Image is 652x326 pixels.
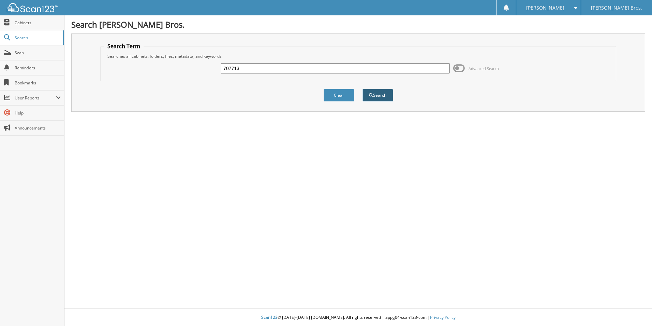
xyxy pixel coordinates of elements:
[15,50,61,56] span: Scan
[104,42,144,50] legend: Search Term
[71,19,645,30] h1: Search [PERSON_NAME] Bros.
[430,314,456,320] a: Privacy Policy
[15,125,61,131] span: Announcements
[362,89,393,101] button: Search
[15,35,60,41] span: Search
[64,309,652,326] div: © [DATE]-[DATE] [DOMAIN_NAME]. All rights reserved | appg04-scan123-com |
[526,6,564,10] span: [PERSON_NAME]
[15,110,61,116] span: Help
[324,89,354,101] button: Clear
[104,53,612,59] div: Searches all cabinets, folders, files, metadata, and keywords
[7,3,58,12] img: scan123-logo-white.svg
[15,80,61,86] span: Bookmarks
[618,293,652,326] iframe: Chat Widget
[591,6,642,10] span: [PERSON_NAME] Bros.
[469,66,499,71] span: Advanced Search
[15,20,61,26] span: Cabinets
[15,65,61,71] span: Reminders
[261,314,278,320] span: Scan123
[15,95,56,101] span: User Reports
